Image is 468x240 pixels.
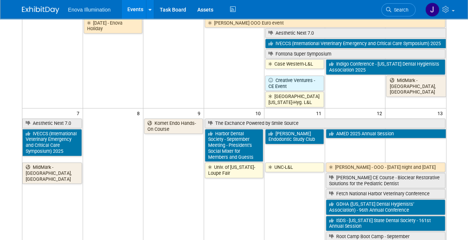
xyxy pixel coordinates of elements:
img: JeffD Dyll [425,3,439,17]
a: Fontona Super Symposium [265,49,445,59]
a: Harbor Dental Society - September Meeting - President’s Social Mixer for Members and Guests [205,129,264,162]
span: 13 [437,108,446,118]
a: UNC-L&L [265,162,324,172]
a: Aesthetic Next 7.0 [265,28,446,38]
span: 10 [255,108,264,118]
span: 8 [136,108,143,118]
span: 12 [376,108,385,118]
a: Aesthetic Next 7.0 [22,119,82,128]
a: GDHA ([US_STATE] Dental Hygienists’ Association) - 96th Annual Conference [326,199,445,215]
span: 11 [315,108,325,118]
a: The Exchance Powered by Smile Source [205,119,445,128]
span: Search [391,7,408,13]
span: 7 [76,108,83,118]
a: Indigo Conference - [US_STATE] Dental Hygienists Association 2025 [326,59,445,75]
a: MidMark - [GEOGRAPHIC_DATA], [GEOGRAPHIC_DATA] [386,76,446,97]
a: [PERSON_NAME] Endodontic Study Club [265,129,324,144]
a: [DATE] - Enova Holiday [84,18,143,34]
span: 9 [197,108,204,118]
a: Komet Endo Hands-On Course [144,119,203,134]
a: [GEOGRAPHIC_DATA][US_STATE]-Hyg. L&L [265,92,324,107]
a: Creative Ventures - CE Event [265,76,324,91]
img: ExhibitDay [22,6,59,14]
a: [PERSON_NAME] CE Course - Bioclear Restorative Solutions for the Pediatric Dentist [326,173,445,188]
span: Enova Illumination [68,7,111,13]
a: Fetch National Harbor Veterinary Conference [326,189,445,199]
a: [PERSON_NAME] - OOO - [DATE] night and [DATE] [326,162,445,172]
a: MidMark - [GEOGRAPHIC_DATA], [GEOGRAPHIC_DATA] [22,162,82,184]
a: Search [381,3,416,16]
a: IVECCS (International Veterinary Emergency and Critical Care Symposium) 2025 [265,39,446,48]
a: ISDS - [US_STATE] State Dental Society - 161st Annual Session [326,216,445,231]
a: [PERSON_NAME] OOO Euro event [205,18,445,28]
a: IVECCS (International Veterinary Emergency and Critical Care Symposium) 2025 [22,129,82,156]
a: Univ. of [US_STATE]-Loupe Fair [205,162,264,178]
a: AMED 2025 Annual Session [326,129,446,139]
a: Case Western-L&L [265,59,324,69]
